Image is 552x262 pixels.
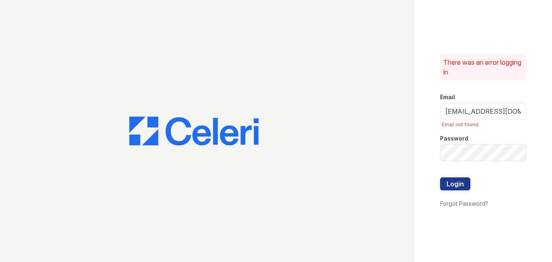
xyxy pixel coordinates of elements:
[440,200,488,207] a: Forgot Password?
[440,177,470,190] button: Login
[440,93,455,101] label: Email
[443,58,523,77] p: There was an error logging in
[442,121,527,128] span: Email not found
[129,117,259,146] img: CE_Logo_Blue-a8612792a0a2168367f1c8372b55b34899dd931a85d93a1a3d3e32e68fde9ad4.png
[440,134,468,143] label: Password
